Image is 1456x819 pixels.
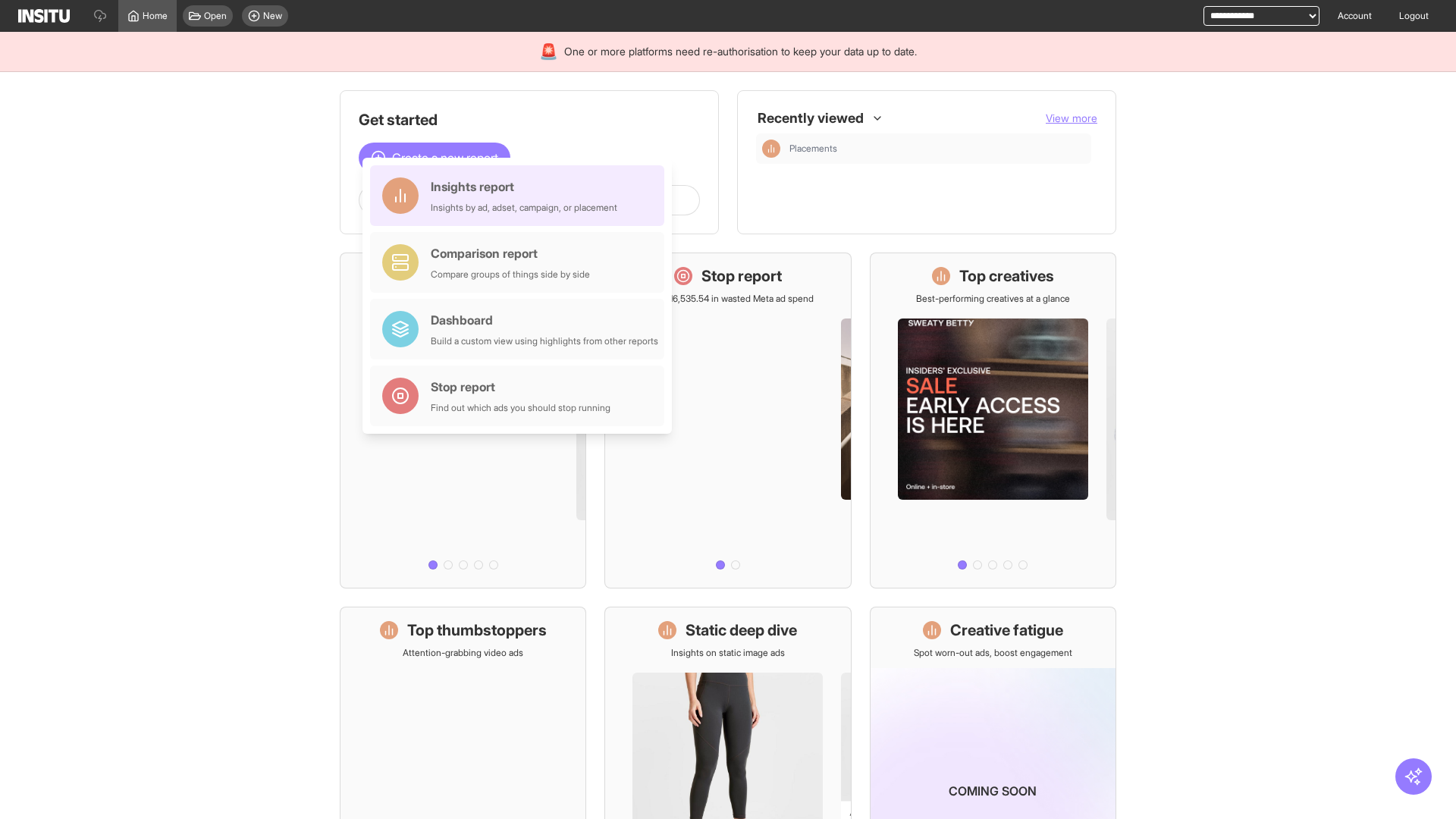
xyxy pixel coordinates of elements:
a: What's live nowSee all active ads instantly [340,253,586,588]
p: Best-performing creatives at a glance [916,293,1070,305]
p: Attention-grabbing video ads [403,647,523,659]
h1: Stop report [701,265,782,287]
span: Placements [789,143,837,155]
button: Create a new report [359,143,510,173]
h1: Top creatives [959,265,1054,287]
span: New [263,10,282,22]
div: Stop report [431,378,610,396]
img: Logo [18,9,70,23]
span: Placements [789,143,1085,155]
span: One or more platforms need re-authorisation to keep your data up to date. [564,44,917,59]
span: Home [143,10,168,22]
div: Insights report [431,177,617,196]
button: View more [1046,111,1097,126]
a: Stop reportSave £16,535.54 in wasted Meta ad spend [604,253,851,588]
div: Compare groups of things side by side [431,268,590,281]
div: Insights [762,140,780,158]
span: Create a new report [392,149,498,167]
h1: Top thumbstoppers [407,620,547,641]
div: Insights by ad, adset, campaign, or placement [431,202,617,214]
h1: Get started [359,109,700,130]
div: Build a custom view using highlights from other reports [431,335,658,347]
h1: Static deep dive [686,620,797,641]
div: Dashboard [431,311,658,329]
p: Save £16,535.54 in wasted Meta ad spend [642,293,814,305]
div: Find out which ads you should stop running [431,402,610,414]
span: Open [204,10,227,22]
p: Insights on static image ads [671,647,785,659]
a: Top creativesBest-performing creatives at a glance [870,253,1116,588]
div: Comparison report [431,244,590,262]
span: View more [1046,111,1097,124]
div: 🚨 [539,41,558,62]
